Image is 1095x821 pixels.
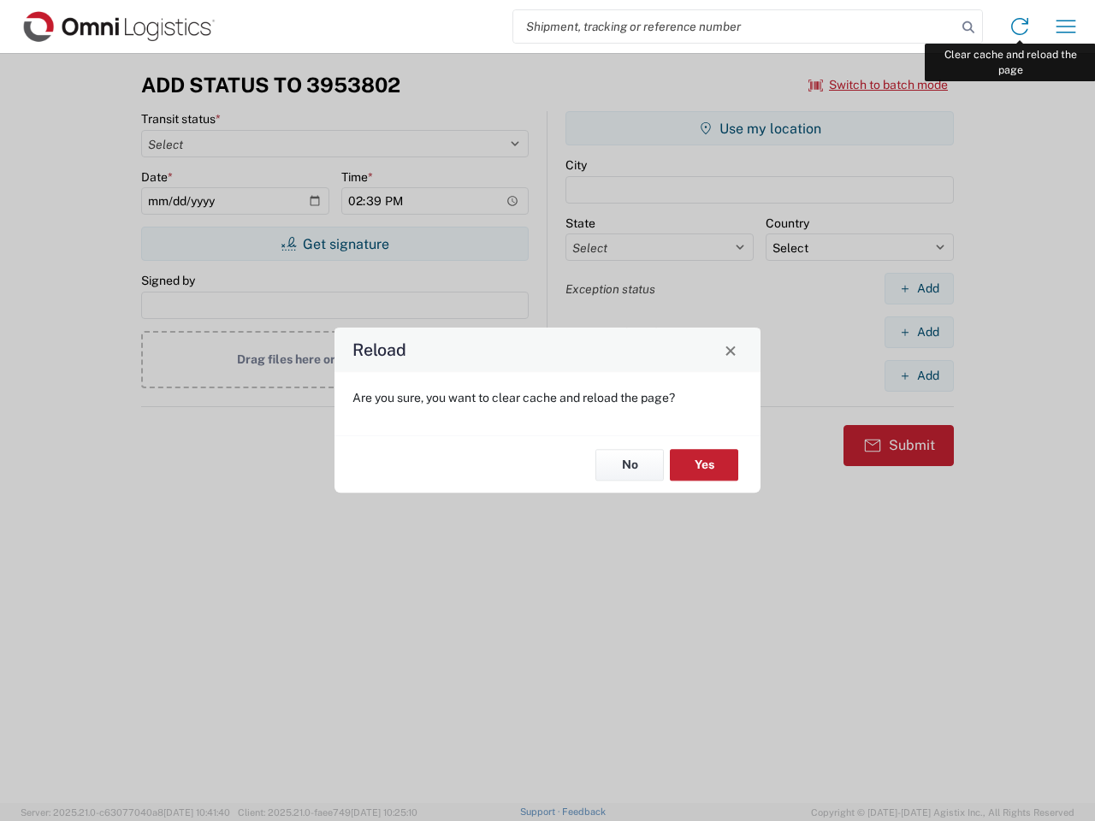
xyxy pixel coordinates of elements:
button: Yes [670,449,738,481]
button: Close [719,338,743,362]
p: Are you sure, you want to clear cache and reload the page? [352,390,743,405]
input: Shipment, tracking or reference number [513,10,956,43]
h4: Reload [352,338,406,363]
button: No [595,449,664,481]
